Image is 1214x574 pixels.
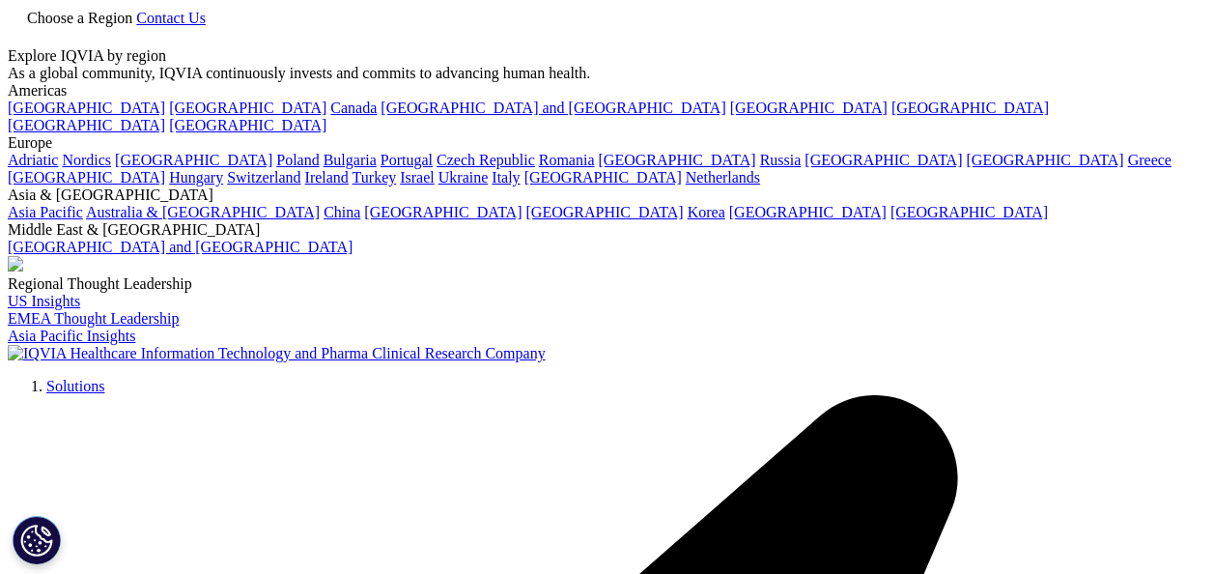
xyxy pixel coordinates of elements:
a: [GEOGRAPHIC_DATA] [8,100,165,116]
a: [GEOGRAPHIC_DATA] [8,117,165,133]
a: Greece [1128,152,1172,168]
a: Israel [400,169,435,186]
div: Europe [8,134,1206,152]
a: [GEOGRAPHIC_DATA] and [GEOGRAPHIC_DATA] [8,239,353,255]
a: Contact Us [136,10,206,26]
button: Cookies Settings [13,516,61,564]
a: [GEOGRAPHIC_DATA] [8,169,165,186]
a: [GEOGRAPHIC_DATA] [115,152,272,168]
a: Switzerland [227,169,300,186]
a: Bulgaria [324,152,377,168]
a: [GEOGRAPHIC_DATA] [169,117,326,133]
a: Asia Pacific [8,204,83,220]
a: Solutions [46,378,104,394]
span: Choose a Region [27,10,132,26]
a: [GEOGRAPHIC_DATA] [891,100,1049,116]
a: China [324,204,360,220]
a: [GEOGRAPHIC_DATA] [526,204,684,220]
a: Turkey [353,169,397,186]
a: Hungary [169,169,223,186]
a: Romania [539,152,595,168]
a: Ukraine [438,169,489,186]
div: As a global community, IQVIA continuously invests and commits to advancing human health. [8,65,1206,82]
a: EMEA Thought Leadership [8,310,179,327]
a: [GEOGRAPHIC_DATA] [169,100,326,116]
div: Asia & [GEOGRAPHIC_DATA] [8,187,1206,204]
a: Adriatic [8,152,58,168]
a: Poland [276,152,319,168]
a: [GEOGRAPHIC_DATA] [524,169,682,186]
a: [GEOGRAPHIC_DATA] [599,152,756,168]
a: Nordics [62,152,111,168]
a: Portugal [381,152,433,168]
a: [GEOGRAPHIC_DATA] [730,100,888,116]
a: [GEOGRAPHIC_DATA] and [GEOGRAPHIC_DATA] [381,100,725,116]
img: IQVIA Healthcare Information Technology and Pharma Clinical Research Company [8,345,546,362]
a: Netherlands [686,169,760,186]
a: Australia & [GEOGRAPHIC_DATA] [86,204,320,220]
div: Americas [8,82,1206,100]
a: Korea [688,204,725,220]
a: Asia Pacific Insights [8,328,135,344]
a: Canada [330,100,377,116]
a: Ireland [305,169,349,186]
div: Regional Thought Leadership [8,275,1206,293]
a: Russia [760,152,802,168]
a: [GEOGRAPHIC_DATA] [890,204,1048,220]
a: [GEOGRAPHIC_DATA] [967,152,1124,168]
a: [GEOGRAPHIC_DATA] [729,204,887,220]
a: [GEOGRAPHIC_DATA] [364,204,522,220]
div: Middle East & [GEOGRAPHIC_DATA] [8,221,1206,239]
img: 2093_analyzing-data-using-big-screen-display-and-laptop.png [8,256,23,272]
a: Czech Republic [437,152,535,168]
a: Italy [492,169,520,186]
div: Explore IQVIA by region [8,47,1206,65]
a: [GEOGRAPHIC_DATA] [805,152,962,168]
a: US Insights [8,293,80,309]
